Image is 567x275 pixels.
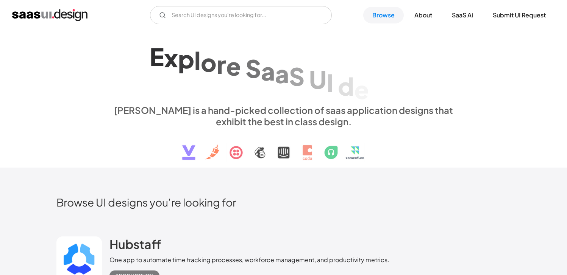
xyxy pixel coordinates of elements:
[178,44,194,73] div: p
[354,75,369,104] div: e
[338,71,354,100] div: d
[164,43,178,72] div: x
[194,46,201,75] div: l
[309,65,326,94] div: U
[275,59,289,88] div: a
[363,7,404,23] a: Browse
[109,236,161,255] a: Hubstaff
[226,51,241,81] div: e
[484,7,555,23] a: Submit UI Request
[56,196,511,209] h2: Browse UI designs you’re looking for
[169,127,398,166] img: text, icon, saas logo
[12,9,87,21] a: home
[443,7,482,23] a: SaaS Ai
[261,56,275,85] div: a
[150,6,332,24] input: Search UI designs you're looking for...
[150,42,164,71] div: E
[201,47,217,76] div: o
[109,236,161,252] h2: Hubstaff
[109,255,389,264] div: One app to automate time tracking processes, workforce management, and productivity metrics.
[109,39,458,97] h1: Explore SaaS UI design patterns & interactions.
[217,49,226,78] div: r
[245,54,261,83] div: S
[150,6,332,24] form: Email Form
[405,7,441,23] a: About
[289,62,305,91] div: S
[109,104,458,127] div: [PERSON_NAME] is a hand-picked collection of saas application designs that exhibit the best in cl...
